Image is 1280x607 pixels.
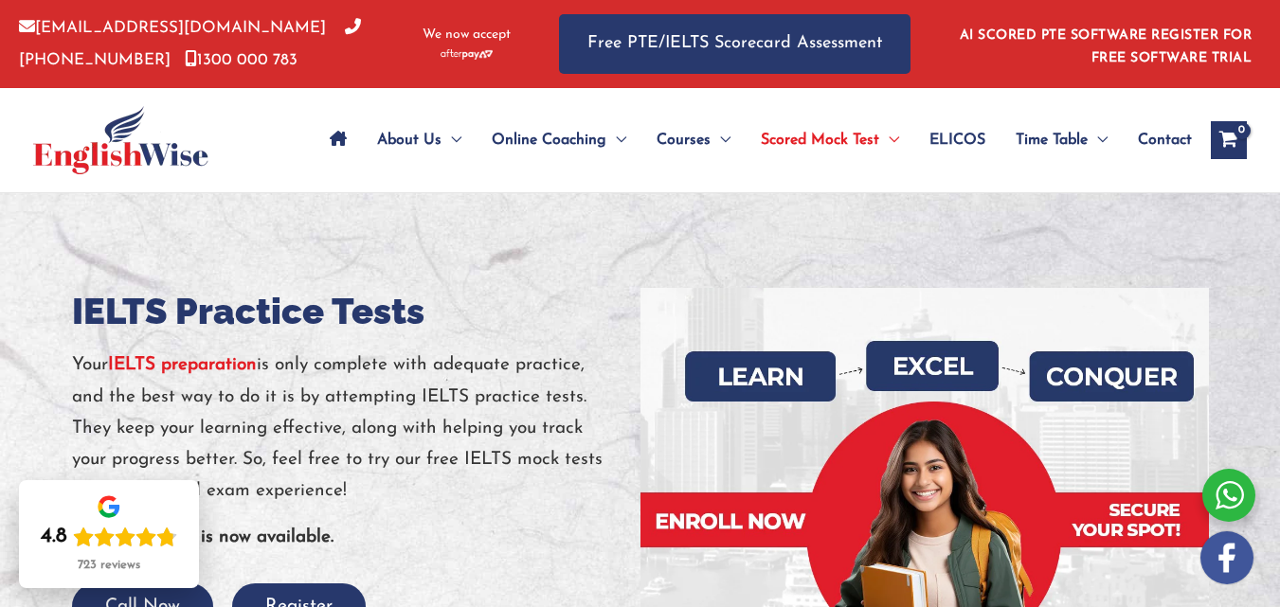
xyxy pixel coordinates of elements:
[948,13,1261,75] aside: Header Widget 1
[108,356,257,374] a: IELTS preparation
[711,107,730,173] span: Menu Toggle
[362,107,477,173] a: About UsMenu Toggle
[606,107,626,173] span: Menu Toggle
[41,524,177,550] div: Rating: 4.8 out of 5
[33,106,208,174] img: cropped-ew-logo
[201,528,334,546] b: is now available.
[72,349,640,507] p: Your is only complete with adequate practice, and the best way to do it is by attempting IELTS pr...
[879,107,899,173] span: Menu Toggle
[1123,107,1192,173] a: Contact
[442,107,461,173] span: Menu Toggle
[657,107,711,173] span: Courses
[41,524,67,550] div: 4.8
[377,107,442,173] span: About Us
[1200,531,1253,584] img: white-facebook.png
[761,107,879,173] span: Scored Mock Test
[492,107,606,173] span: Online Coaching
[1088,107,1108,173] span: Menu Toggle
[1001,107,1123,173] a: Time TableMenu Toggle
[914,107,1001,173] a: ELICOS
[477,107,641,173] a: Online CoachingMenu Toggle
[1138,107,1192,173] span: Contact
[746,107,914,173] a: Scored Mock TestMenu Toggle
[1016,107,1088,173] span: Time Table
[19,20,361,67] a: [PHONE_NUMBER]
[185,52,297,68] a: 1300 000 783
[78,558,140,573] div: 723 reviews
[641,107,746,173] a: CoursesMenu Toggle
[19,20,326,36] a: [EMAIL_ADDRESS][DOMAIN_NAME]
[960,28,1253,65] a: AI SCORED PTE SOFTWARE REGISTER FOR FREE SOFTWARE TRIAL
[929,107,985,173] span: ELICOS
[72,288,640,335] h1: IELTS Practice Tests
[315,107,1192,173] nav: Site Navigation: Main Menu
[559,14,910,74] a: Free PTE/IELTS Scorecard Assessment
[1211,121,1247,159] a: View Shopping Cart, empty
[423,26,511,45] span: We now accept
[441,49,493,60] img: Afterpay-Logo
